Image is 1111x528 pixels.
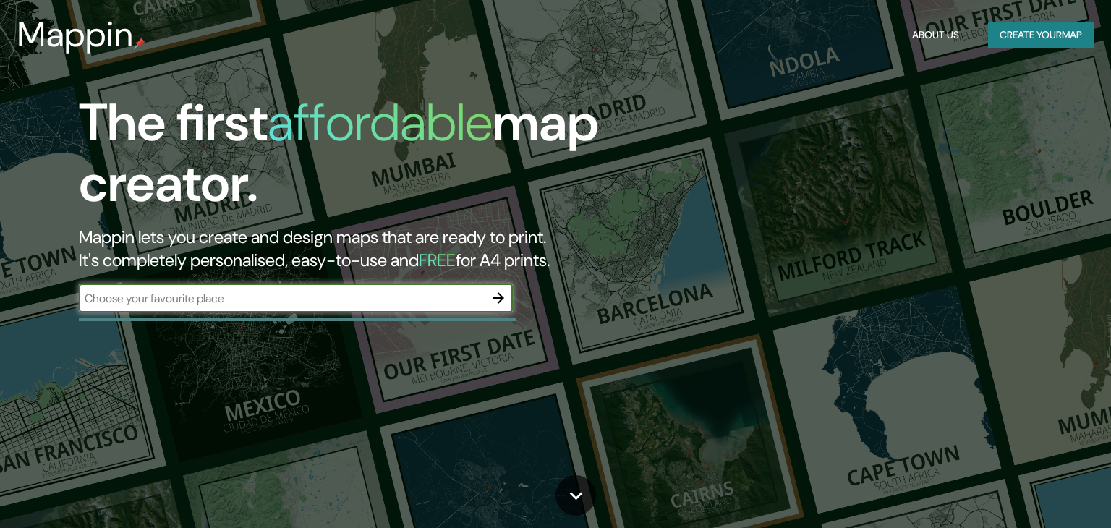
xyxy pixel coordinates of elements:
[906,22,965,48] button: About Us
[988,22,1094,48] button: Create yourmap
[79,93,634,226] h1: The first map creator.
[419,249,456,271] h5: FREE
[17,14,134,55] h3: Mappin
[79,290,484,307] input: Choose your favourite place
[79,226,634,272] h2: Mappin lets you create and design maps that are ready to print. It's completely personalised, eas...
[134,38,145,49] img: mappin-pin
[268,89,493,156] h1: affordable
